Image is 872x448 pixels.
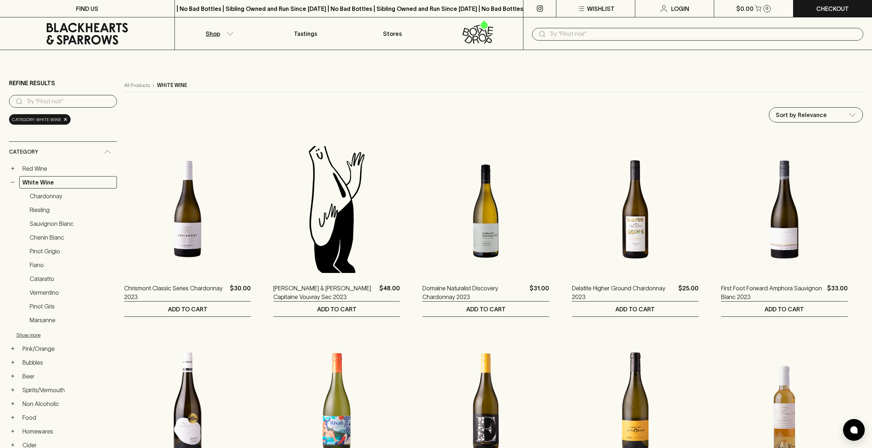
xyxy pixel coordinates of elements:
button: ADD TO CART [273,302,400,316]
span: × [63,116,68,123]
a: [PERSON_NAME] & [PERSON_NAME] Capitaine Vouvray Sec 2023 [273,284,376,301]
button: + [9,400,16,407]
p: › [153,82,154,89]
a: Homewares [19,425,117,437]
a: Delatite Higher Ground Chardonnay 2023 [572,284,675,301]
p: ADD TO CART [764,305,804,314]
p: ADD TO CART [615,305,655,314]
img: First Foot Forward Amphora Sauvignon Blanc 2023 [721,146,848,273]
a: Spirits/Vermouth [19,384,117,396]
button: + [9,373,16,380]
p: white wine [157,82,187,89]
button: + [9,165,16,172]
div: Sort by Relevance [769,108,863,122]
img: Delatite Higher Ground Chardonnay 2023 [572,146,699,273]
a: Marsanne [26,314,117,326]
a: Stores [349,17,436,50]
p: ADD TO CART [168,305,207,314]
p: Login [671,4,689,13]
p: Wishlist [587,4,615,13]
a: Food [19,411,117,424]
input: Try “Pinot noir” [26,96,111,107]
button: ADD TO CART [422,302,549,316]
p: $48.00 [379,284,400,301]
span: Category [9,148,38,157]
p: Checkout [816,4,849,13]
a: Bubbles [19,356,117,369]
p: Sort by Relevance [776,111,827,119]
a: Chardonnay [26,190,117,202]
div: Category [9,142,117,162]
a: Chrismont Classic Series Chardonnay 2023 [124,284,227,301]
p: $25.00 [678,284,699,301]
p: ADD TO CART [466,305,506,314]
a: Chenin Blanc [26,231,117,244]
a: Pinot Gris [26,300,117,312]
a: All Products [124,82,150,89]
p: $33.00 [827,284,848,301]
p: Refine Results [9,79,55,87]
span: Category: white wine [12,116,61,123]
a: Vermentino [26,286,117,299]
a: Domaine Naturalist Discovery Chardonnay 2023 [422,284,527,301]
p: FIND US [76,4,98,13]
img: bubble-icon [850,426,858,434]
button: ADD TO CART [721,302,848,316]
a: Sauvignon Blanc [26,217,117,230]
a: Non Alcoholic [19,398,117,410]
input: Try "Pinot noir" [549,28,858,40]
button: Show more [16,328,111,343]
p: ADD TO CART [317,305,357,314]
p: Tastings [294,29,317,38]
img: Chrismont Classic Series Chardonnay 2023 [124,146,251,273]
a: Cataratto [26,273,117,285]
p: $30.00 [230,284,251,301]
a: Red Wine [19,162,117,175]
p: $0.00 [736,4,754,13]
a: Pinot Grigio [26,245,117,257]
button: ADD TO CART [572,302,699,316]
a: Riesling [26,204,117,216]
img: Domaine Naturalist Discovery Chardonnay 2023 [422,146,549,273]
button: + [9,359,16,366]
button: − [9,179,16,186]
p: $31.00 [530,284,549,301]
img: Blackhearts & Sparrows Man [273,146,400,273]
button: Shop [175,17,262,50]
p: 0 [766,7,768,11]
button: ADD TO CART [124,302,251,316]
button: + [9,414,16,421]
p: Shop [206,29,220,38]
p: Stores [383,29,402,38]
button: + [9,428,16,435]
a: Fiano [26,259,117,271]
a: Beer [19,370,117,382]
a: White Wine [19,176,117,188]
a: Pink/Orange [19,343,117,355]
button: + [9,386,16,394]
a: Tastings [262,17,349,50]
a: First Foot Forward Amphora Sauvignon Blanc 2023 [721,284,824,301]
button: + [9,345,16,352]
